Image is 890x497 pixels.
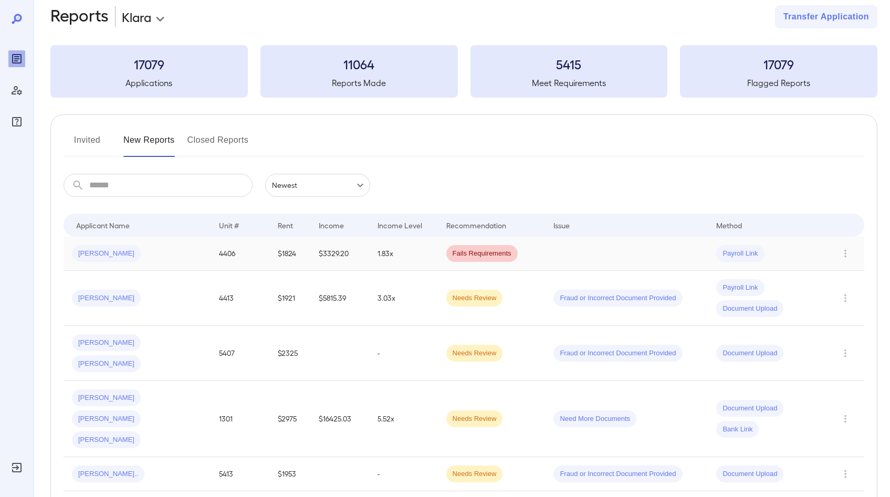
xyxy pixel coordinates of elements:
[369,326,438,381] td: -
[72,293,141,303] span: [PERSON_NAME]
[310,271,369,326] td: $5815.39
[716,304,783,314] span: Document Upload
[50,56,248,72] h3: 17079
[716,404,783,414] span: Document Upload
[211,326,269,381] td: 5407
[716,283,764,293] span: Payroll Link
[187,132,249,157] button: Closed Reports
[260,56,458,72] h3: 11064
[211,271,269,326] td: 4413
[680,77,877,89] h5: Flagged Reports
[8,50,25,67] div: Reports
[219,219,239,231] div: Unit #
[837,245,854,262] button: Row Actions
[470,77,668,89] h5: Meet Requirements
[269,237,310,271] td: $1824
[211,381,269,457] td: 1301
[837,290,854,306] button: Row Actions
[72,393,141,403] span: [PERSON_NAME]
[837,410,854,427] button: Row Actions
[369,237,438,271] td: 1.83x
[716,219,742,231] div: Method
[72,414,141,424] span: [PERSON_NAME]
[446,249,518,259] span: Fails Requirements
[446,219,506,231] div: Recommendation
[369,381,438,457] td: 5.52x
[716,425,759,435] span: Bank Link
[680,56,877,72] h3: 17079
[310,237,369,271] td: $3329.20
[369,271,438,326] td: 3.03x
[269,271,310,326] td: $1921
[72,359,141,369] span: [PERSON_NAME]
[369,457,438,491] td: -
[553,293,682,303] span: Fraud or Incorrect Document Provided
[211,457,269,491] td: 5413
[72,338,141,348] span: [PERSON_NAME]
[446,414,503,424] span: Needs Review
[211,237,269,271] td: 4406
[446,348,503,358] span: Needs Review
[260,77,458,89] h5: Reports Made
[716,469,783,479] span: Document Upload
[446,293,503,303] span: Needs Review
[76,219,130,231] div: Applicant Name
[310,381,369,457] td: $16425.03
[8,459,25,476] div: Log Out
[50,45,877,98] summary: 17079Applications11064Reports Made5415Meet Requirements17079Flagged Reports
[72,469,144,479] span: [PERSON_NAME]..
[553,219,570,231] div: Issue
[716,348,783,358] span: Document Upload
[122,8,151,25] p: Klara
[837,345,854,362] button: Row Actions
[775,5,877,28] button: Transfer Application
[319,219,344,231] div: Income
[8,82,25,99] div: Manage Users
[8,113,25,130] div: FAQ
[72,249,141,259] span: [PERSON_NAME]
[269,381,310,457] td: $2975
[50,5,109,28] h2: Reports
[837,466,854,482] button: Row Actions
[50,77,248,89] h5: Applications
[378,219,422,231] div: Income Level
[123,132,175,157] button: New Reports
[269,457,310,491] td: $1953
[446,469,503,479] span: Needs Review
[553,414,636,424] span: Need More Documents
[265,174,370,197] div: Newest
[470,56,668,72] h3: 5415
[553,348,682,358] span: Fraud or Incorrect Document Provided
[553,469,682,479] span: Fraud or Incorrect Document Provided
[64,132,111,157] button: Invited
[269,326,310,381] td: $2325
[72,435,141,445] span: [PERSON_NAME]
[716,249,764,259] span: Payroll Link
[278,219,295,231] div: Rent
